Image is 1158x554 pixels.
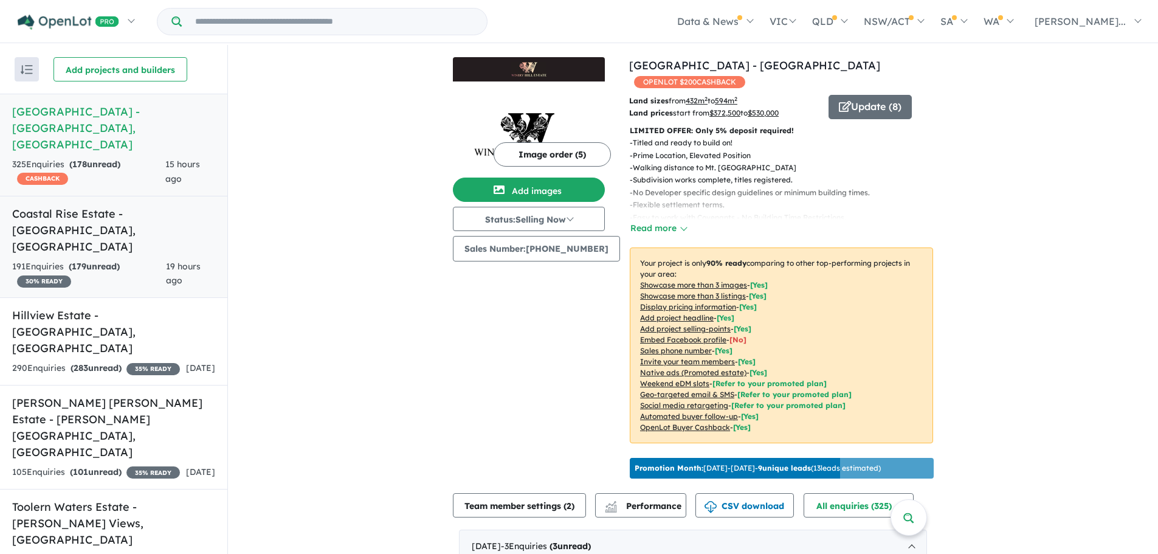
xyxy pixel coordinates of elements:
[72,159,87,170] span: 178
[630,174,943,186] p: - Subdivision works complete, titles registered.
[453,236,620,261] button: Sales Number:[PHONE_NUMBER]
[640,401,728,410] u: Social media retargeting
[695,493,794,518] button: CSV download
[630,187,943,199] p: - No Developer specific design guidelines or minimum building times.
[12,158,165,187] div: 325 Enquir ies
[635,463,703,473] b: Promotion Month:
[634,76,745,88] span: OPENLOT $ 200 CASHBACK
[748,108,779,117] u: $ 530,000
[749,291,767,300] span: [ Yes ]
[184,9,484,35] input: Try estate name, suburb, builder or developer
[12,103,215,153] h5: [GEOGRAPHIC_DATA] - [GEOGRAPHIC_DATA] , [GEOGRAPHIC_DATA]
[72,261,86,272] span: 179
[734,95,737,102] sup: 2
[12,307,215,356] h5: Hillview Estate - [GEOGRAPHIC_DATA] , [GEOGRAPHIC_DATA]
[717,313,734,322] span: [ Yes ]
[186,362,215,373] span: [DATE]
[18,15,119,30] img: Openlot PRO Logo White
[640,302,736,311] u: Display pricing information
[69,261,120,272] strong: ( unread)
[630,221,687,235] button: Read more
[640,412,738,421] u: Automated buyer follow-up
[70,466,122,477] strong: ( unread)
[629,107,819,119] p: start from
[705,95,708,102] sup: 2
[1035,15,1126,27] span: [PERSON_NAME]...
[758,463,811,473] b: 9 unique leads
[453,81,605,173] img: Winery Hill Estate - Mount Duneed
[640,313,714,322] u: Add project headline
[750,280,768,289] span: [ Yes ]
[640,368,746,377] u: Native ads (Promoted estate)
[640,390,734,399] u: Geo-targeted email & SMS
[453,207,605,231] button: Status:Selling Now
[738,357,756,366] span: [ Yes ]
[630,137,943,149] p: - Titled and ready to build on!
[17,173,68,185] span: CASHBACK
[630,125,933,137] p: LIMITED OFFER: Only 5% deposit required!
[567,500,571,511] span: 2
[715,96,737,105] u: 594 m
[17,275,71,288] span: 30 % READY
[12,260,166,289] div: 191 Enquir ies
[74,362,88,373] span: 283
[709,108,740,117] u: $ 372,500
[640,335,726,344] u: Embed Facebook profile
[553,541,557,552] span: 3
[640,324,731,333] u: Add project selling-points
[629,58,880,72] a: [GEOGRAPHIC_DATA] - [GEOGRAPHIC_DATA]
[640,291,746,300] u: Showcase more than 3 listings
[640,423,730,432] u: OpenLot Buyer Cashback
[640,379,709,388] u: Weekend eDM slots
[734,324,751,333] span: [ Yes ]
[630,150,943,162] p: - Prime Location, Elevated Position
[12,395,215,460] h5: [PERSON_NAME] [PERSON_NAME] Estate - [PERSON_NAME][GEOGRAPHIC_DATA] , [GEOGRAPHIC_DATA]
[12,499,215,548] h5: Toolern Waters Estate - [PERSON_NAME] Views , [GEOGRAPHIC_DATA]
[166,261,201,286] span: 19 hours ago
[739,302,757,311] span: [ Yes ]
[750,368,767,377] span: [Yes]
[71,362,122,373] strong: ( unread)
[740,108,779,117] span: to
[630,162,943,174] p: - Walking distance to Mt. [GEOGRAPHIC_DATA]
[494,142,611,167] button: Image order (5)
[729,335,746,344] span: [ No ]
[737,390,852,399] span: [Refer to your promoted plan]
[629,96,669,105] b: Land sizes
[605,501,616,508] img: line-chart.svg
[607,500,681,511] span: Performance
[712,379,827,388] span: [Refer to your promoted plan]
[629,95,819,107] p: from
[706,258,746,268] b: 90 % ready
[126,363,180,375] span: 35 % READY
[21,65,33,74] img: sort.svg
[829,95,912,119] button: Update (8)
[501,541,591,552] span: - 3 Enquir ies
[630,248,933,443] p: Your project is only comparing to other top-performing projects in your area: - - - - - - - - - -...
[640,357,735,366] u: Invite your team members
[73,466,88,477] span: 101
[458,62,600,77] img: Winery Hill Estate - Mount Duneed Logo
[550,541,591,552] strong: ( unread)
[686,96,708,105] u: 432 m
[53,57,187,81] button: Add projects and builders
[453,178,605,202] button: Add images
[165,159,200,184] span: 15 hours ago
[453,57,605,173] a: Winery Hill Estate - Mount Duneed LogoWinery Hill Estate - Mount Duneed
[12,465,180,480] div: 105 Enquir ies
[804,493,914,518] button: All enquiries (325)
[69,159,120,170] strong: ( unread)
[630,212,943,224] p: - Easy to work with Covenants - No Building Time Restrictions.
[640,346,712,355] u: Sales phone number
[731,401,846,410] span: [Refer to your promoted plan]
[715,346,732,355] span: [ Yes ]
[629,108,673,117] b: Land prices
[733,423,751,432] span: [Yes]
[605,505,617,513] img: bar-chart.svg
[12,361,180,376] div: 290 Enquir ies
[186,466,215,477] span: [DATE]
[595,493,686,518] button: Performance
[741,412,759,421] span: [Yes]
[640,280,747,289] u: Showcase more than 3 images
[126,466,180,479] span: 35 % READY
